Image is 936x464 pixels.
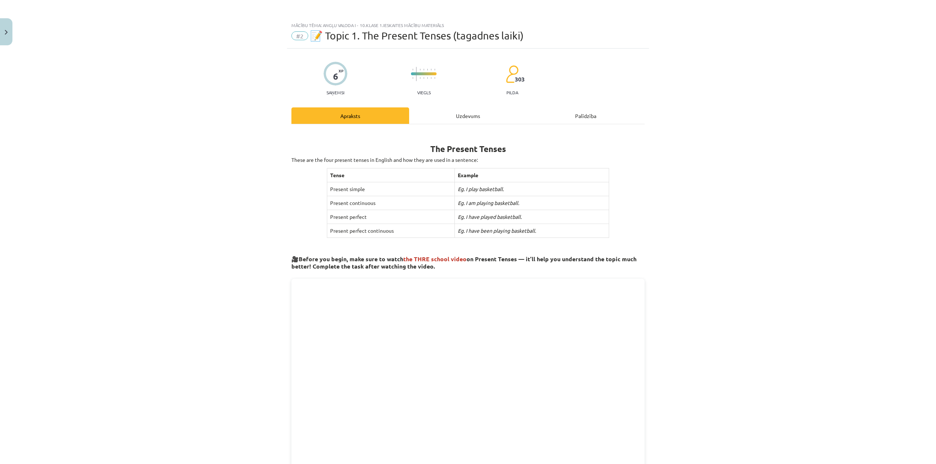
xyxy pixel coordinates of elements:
[515,76,525,83] span: 303
[310,30,524,42] span: 📝 Topic 1. The Present Tenses (tagadnes laiki)
[527,107,645,124] div: Palīdzība
[5,30,8,35] img: icon-close-lesson-0947bae3869378f0d4975bcd49f059093ad1ed9edebbc8119c70593378902aed.svg
[434,77,435,79] img: icon-short-line-57e1e144782c952c97e751825c79c345078a6d821885a25fce030b3d8c18986b.svg
[430,144,506,154] b: The Present Tenses
[416,67,417,81] img: icon-long-line-d9ea69661e0d244f92f715978eff75569469978d946b2353a9bb055b3ed8787d.svg
[327,196,454,210] td: Present continuous
[291,156,645,164] p: These are the four present tenses in English and how they are used in a sentence:
[333,71,338,81] div: 6
[291,23,645,28] div: Mācību tēma: Angļu valoda i - 10.klase 1.ieskaites mācību materiāls
[412,77,413,79] img: icon-short-line-57e1e144782c952c97e751825c79c345078a6d821885a25fce030b3d8c18986b.svg
[291,250,645,271] h3: 🎥
[454,168,609,182] th: Example
[339,69,343,73] span: XP
[291,255,637,270] strong: Before you begin, make sure to watch on Present Tenses — it’ll help you understand the topic much...
[458,227,536,234] i: Eg. I have been playing basketball.
[506,65,518,83] img: students-c634bb4e5e11cddfef0936a35e636f08e4e9abd3cc4e673bd6f9a4125e45ecb1.svg
[327,224,454,238] td: Present perfect continuous
[327,182,454,196] td: Present simple
[427,69,428,71] img: icon-short-line-57e1e144782c952c97e751825c79c345078a6d821885a25fce030b3d8c18986b.svg
[403,255,467,263] span: the THRE school video
[458,186,504,192] i: Eg. I play basketball.
[427,77,428,79] img: icon-short-line-57e1e144782c952c97e751825c79c345078a6d821885a25fce030b3d8c18986b.svg
[327,210,454,224] td: Present perfect
[458,213,522,220] i: Eg. I have played basketball.
[434,69,435,71] img: icon-short-line-57e1e144782c952c97e751825c79c345078a6d821885a25fce030b3d8c18986b.svg
[291,107,409,124] div: Apraksts
[458,199,519,206] i: Eg. I am playing basketball.
[417,90,431,95] p: Viegls
[327,168,454,182] th: Tense
[412,69,413,71] img: icon-short-line-57e1e144782c952c97e751825c79c345078a6d821885a25fce030b3d8c18986b.svg
[506,90,518,95] p: pilda
[291,31,308,40] span: #2
[423,77,424,79] img: icon-short-line-57e1e144782c952c97e751825c79c345078a6d821885a25fce030b3d8c18986b.svg
[409,107,527,124] div: Uzdevums
[324,90,347,95] p: Saņemsi
[423,69,424,71] img: icon-short-line-57e1e144782c952c97e751825c79c345078a6d821885a25fce030b3d8c18986b.svg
